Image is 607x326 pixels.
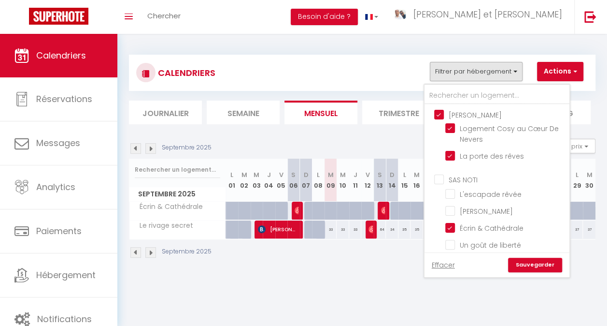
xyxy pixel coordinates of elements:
abbr: J [353,170,357,179]
th: 01 [226,159,239,202]
th: 15 [398,159,411,202]
span: Logement Cosy au Cœur De Nevers [460,124,559,144]
abbr: M [254,170,259,179]
th: 05 [275,159,288,202]
div: 34 [386,221,398,238]
div: 37 [571,221,583,238]
button: Filtrer par hébergement [430,62,522,81]
span: Analytics [36,181,75,193]
span: Hébergement [36,269,96,281]
th: 13 [374,159,386,202]
th: 09 [325,159,337,202]
p: Septembre 2025 [162,143,212,152]
button: Besoin d'aide ? [291,9,358,25]
span: Écrin & Cathédrale [131,202,205,212]
span: L'escapade rêvée [460,190,522,199]
abbr: D [390,170,395,179]
div: 35 [410,221,423,238]
abbr: V [365,170,369,179]
abbr: L [230,170,233,179]
abbr: V [279,170,283,179]
div: 36 [423,221,436,238]
abbr: D [303,170,308,179]
span: Paiements [36,225,82,237]
div: 37 [583,221,595,238]
span: [PERSON_NAME] [368,220,372,238]
span: Le rivage secret [131,221,196,231]
abbr: L [317,170,320,179]
abbr: S [291,170,296,179]
span: Septembre 2025 [129,187,226,201]
th: 29 [571,159,583,202]
abbr: M [327,170,333,179]
div: 33 [337,221,349,238]
th: 02 [238,159,251,202]
span: Chercher [147,11,181,21]
img: ... [393,10,407,19]
span: [PERSON_NAME] [460,207,513,216]
abbr: S [378,170,382,179]
div: 35 [398,221,411,238]
th: 14 [386,159,398,202]
li: Journalier [129,101,202,124]
abbr: J [267,170,271,179]
abbr: L [403,170,406,179]
th: 16 [410,159,423,202]
th: 10 [337,159,349,202]
th: 08 [312,159,325,202]
span: [PERSON_NAME] et [PERSON_NAME] [413,8,562,20]
span: Calendriers [36,49,86,61]
img: logout [584,11,596,23]
a: Effacer [432,260,455,270]
li: Trimestre [362,101,435,124]
span: Notifications [37,313,92,325]
abbr: M [414,170,420,179]
th: 30 [583,159,595,202]
button: Actions [537,62,583,81]
a: Sauvegarder [508,258,562,272]
span: [PERSON_NAME] [295,201,298,220]
th: 12 [361,159,374,202]
span: [PERSON_NAME] [381,201,385,220]
div: 33 [325,221,337,238]
th: 06 [287,159,300,202]
li: Semaine [207,101,280,124]
div: 64 [374,221,386,238]
h3: CALENDRIERS [155,62,215,84]
th: 17 [423,159,436,202]
abbr: M [241,170,247,179]
input: Rechercher un logement... [135,161,220,178]
p: Septembre 2025 [162,247,212,256]
span: [PERSON_NAME] [258,220,298,238]
span: Réservations [36,93,92,105]
th: 11 [349,159,362,202]
img: Super Booking [29,8,88,25]
abbr: M [340,170,346,179]
abbr: L [576,170,579,179]
div: Filtrer par hébergement [423,84,570,278]
span: Écrin & Cathédrale [460,223,523,233]
th: 04 [263,159,275,202]
div: 33 [349,221,362,238]
abbr: M [586,170,592,179]
input: Rechercher un logement... [424,87,569,104]
li: Mensuel [284,101,357,124]
th: 03 [251,159,263,202]
span: Messages [36,137,80,149]
th: 07 [300,159,312,202]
